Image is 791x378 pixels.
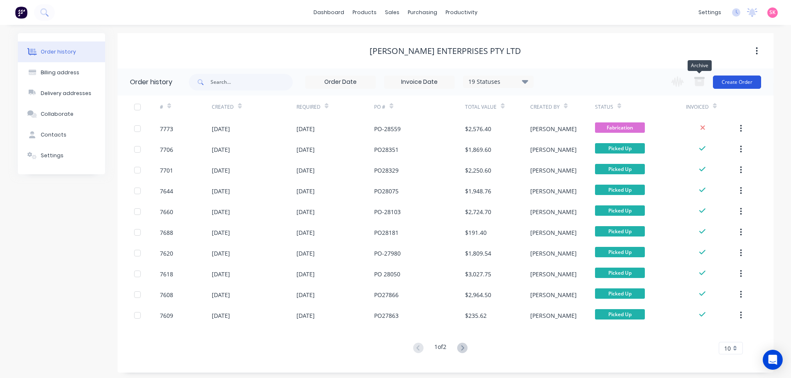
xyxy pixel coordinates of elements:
div: [DATE] [212,187,230,195]
div: Created [212,95,296,118]
div: [PERSON_NAME] [530,187,577,195]
div: [DATE] [296,270,315,278]
img: Factory [15,6,27,19]
div: [PERSON_NAME] [530,207,577,216]
div: PO-27980 [374,249,401,258]
div: PO-28103 [374,207,401,216]
button: Contacts [18,124,105,145]
div: Status [595,103,613,111]
div: $1,948.76 [465,187,491,195]
div: Delivery addresses [41,90,91,97]
div: Contacts [41,131,66,139]
div: [DATE] [296,249,315,258]
div: Archive [688,60,712,71]
button: Settings [18,145,105,166]
div: [DATE] [296,166,315,175]
span: Fabrication [595,122,645,133]
span: Picked Up [595,288,645,299]
span: SK [769,9,776,16]
div: [PERSON_NAME] [530,124,577,133]
div: Order history [130,77,172,87]
div: Status [595,95,686,118]
button: Billing address [18,62,105,83]
div: [DATE] [212,124,230,133]
div: [PERSON_NAME] [530,228,577,237]
div: Open Intercom Messenger [763,350,783,370]
div: [PERSON_NAME] Enterprises Pty Ltd [370,46,521,56]
div: [PERSON_NAME] [530,290,577,299]
div: [DATE] [212,228,230,237]
span: Picked Up [595,205,645,216]
button: Delivery addresses [18,83,105,104]
div: [PERSON_NAME] [530,249,577,258]
div: [PERSON_NAME] [530,145,577,154]
div: Created By [530,95,595,118]
div: $1,809.54 [465,249,491,258]
div: productivity [441,6,482,19]
span: Picked Up [595,226,645,237]
div: PO-28559 [374,124,401,133]
div: $1,869.60 [465,145,491,154]
span: Picked Up [595,143,645,154]
div: [DATE] [212,207,230,216]
div: [DATE] [212,270,230,278]
div: sales [381,6,404,19]
div: [DATE] [212,166,230,175]
div: PO28075 [374,187,399,195]
span: Picked Up [595,309,645,319]
div: Total Value [465,95,530,118]
div: Invoiced [686,95,738,118]
button: Collaborate [18,104,105,124]
div: [DATE] [212,290,230,299]
div: $2,250.60 [465,166,491,175]
div: settings [694,6,725,19]
div: PO27863 [374,311,399,320]
input: Search... [211,74,293,90]
div: 7706 [160,145,173,154]
div: PO28351 [374,145,399,154]
div: 7688 [160,228,173,237]
span: 10 [724,344,731,353]
div: $191.40 [465,228,487,237]
div: PO # [374,95,465,118]
span: Picked Up [595,185,645,195]
div: Invoiced [686,103,709,111]
div: Created By [530,103,560,111]
div: PO28329 [374,166,399,175]
div: [PERSON_NAME] [530,166,577,175]
div: [DATE] [296,207,315,216]
span: Picked Up [595,164,645,174]
div: [DATE] [212,249,230,258]
div: PO 28050 [374,270,400,278]
div: PO27866 [374,290,399,299]
div: 7660 [160,207,173,216]
div: $3,027.75 [465,270,491,278]
div: $2,724.70 [465,207,491,216]
button: Order history [18,41,105,62]
a: dashboard [309,6,348,19]
div: 7773 [160,124,173,133]
div: # [160,103,163,111]
div: PO # [374,103,385,111]
div: [DATE] [212,145,230,154]
div: 7644 [160,187,173,195]
div: Order history [41,48,76,56]
input: Invoice Date [384,76,454,88]
div: [DATE] [296,145,315,154]
div: [PERSON_NAME] [530,311,577,320]
div: Collaborate [41,110,73,118]
div: purchasing [404,6,441,19]
div: Billing address [41,69,79,76]
div: $2,964.50 [465,290,491,299]
div: 7618 [160,270,173,278]
div: 7608 [160,290,173,299]
div: Required [296,95,375,118]
div: Total Value [465,103,497,111]
div: $2,576.40 [465,124,491,133]
span: Picked Up [595,268,645,278]
div: [DATE] [296,187,315,195]
div: Created [212,103,234,111]
div: [DATE] [296,124,315,133]
div: [DATE] [212,311,230,320]
div: 7609 [160,311,173,320]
